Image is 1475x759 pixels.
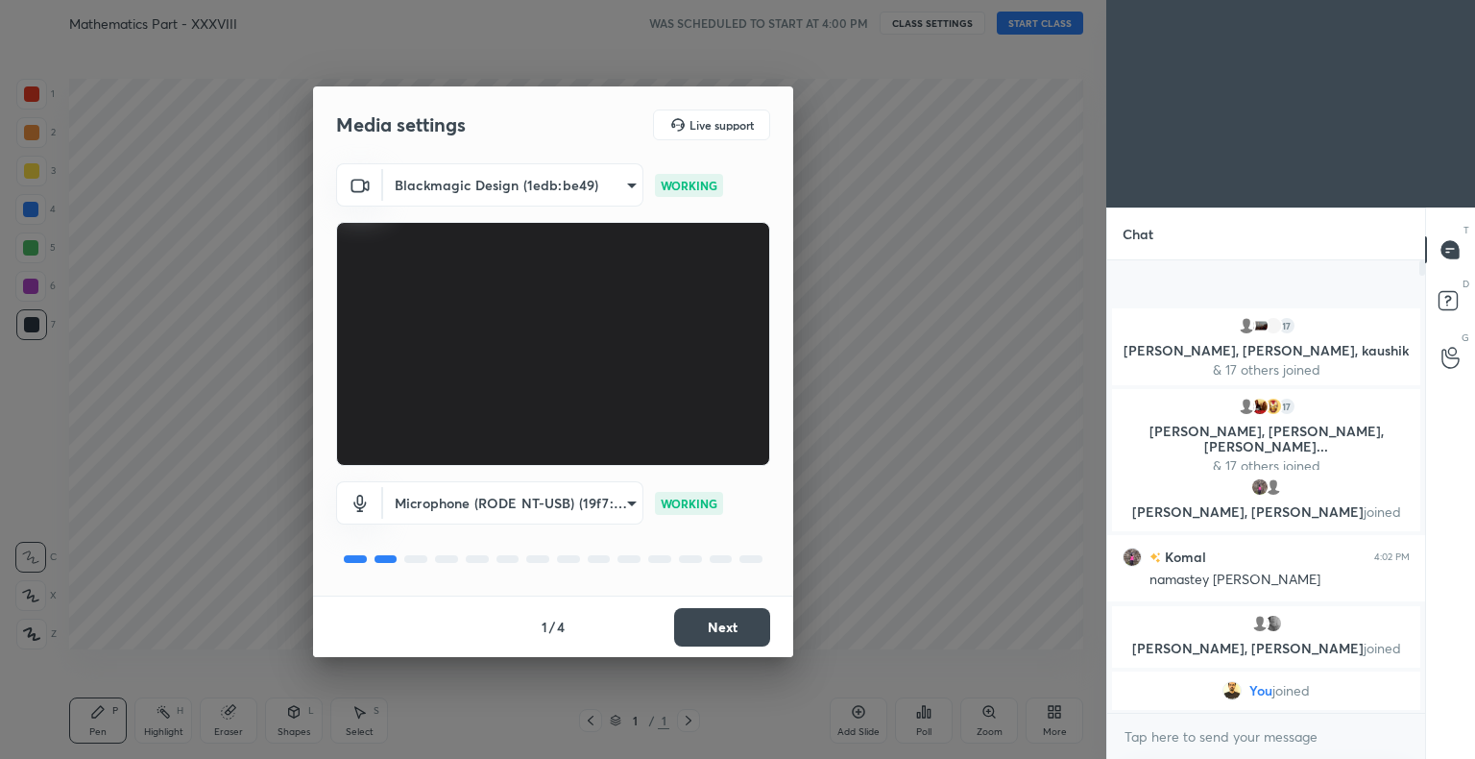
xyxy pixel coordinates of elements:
img: 7cc848c12f404b6e846a15630d6f25fb.jpg [1222,681,1242,700]
p: [PERSON_NAME], [PERSON_NAME] [1124,641,1409,656]
img: af9ec28b87ab45a5b50316c68f5775fb.png [1250,397,1269,416]
img: 2c2dcd2a27c842238c753a75a1a6ef1d.jpg [1264,397,1283,416]
div: 17 [1277,316,1296,335]
span: You [1249,683,1272,698]
img: default.png [1264,477,1283,497]
p: Chat [1107,208,1169,259]
h4: 1 [542,617,547,637]
img: b292e73a4a4e4d7a981c44259d57211f.jpg [1264,614,1283,633]
h6: Komal [1161,547,1206,567]
p: & 17 others joined [1124,458,1409,474]
img: 57b5b9a18eeb4107a0335f63f8294757.jpg [1123,548,1142,567]
p: WORKING [661,495,717,512]
p: & 17 others joined [1124,362,1409,378]
h2: Media settings [336,112,466,137]
div: grid [1107,305,1425,714]
img: default.png [1237,397,1256,416]
img: default.png [1250,614,1269,633]
span: joined [1272,683,1310,698]
div: 4:02 PM [1374,551,1410,563]
img: 2afbe86992a24f10a40145e2f5085d5f.jpg [1250,316,1269,335]
div: 17 [1277,397,1296,416]
p: [PERSON_NAME], [PERSON_NAME], [PERSON_NAME]... [1124,424,1409,454]
div: Blackmagic Design (1edb:be49) [383,481,643,525]
img: 4b4f64940df140819ea589feeb28c84f.jpg [1264,316,1283,335]
div: namastey [PERSON_NAME] [1149,571,1410,590]
h4: 4 [557,617,565,637]
img: default.png [1237,316,1256,335]
p: D [1463,277,1469,291]
p: [PERSON_NAME], [PERSON_NAME], kaushik [1124,343,1409,358]
span: joined [1364,639,1401,657]
p: G [1462,331,1469,345]
p: [PERSON_NAME], [PERSON_NAME] [1124,504,1409,520]
div: Blackmagic Design (1edb:be49) [383,163,643,207]
p: WORKING [661,177,717,194]
span: joined [1364,502,1401,521]
h4: / [549,617,555,637]
p: T [1463,223,1469,237]
img: no-rating-badge.077c3623.svg [1149,552,1161,563]
button: Next [674,608,770,647]
h5: Live support [689,119,754,131]
img: 57b5b9a18eeb4107a0335f63f8294757.jpg [1250,477,1269,497]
